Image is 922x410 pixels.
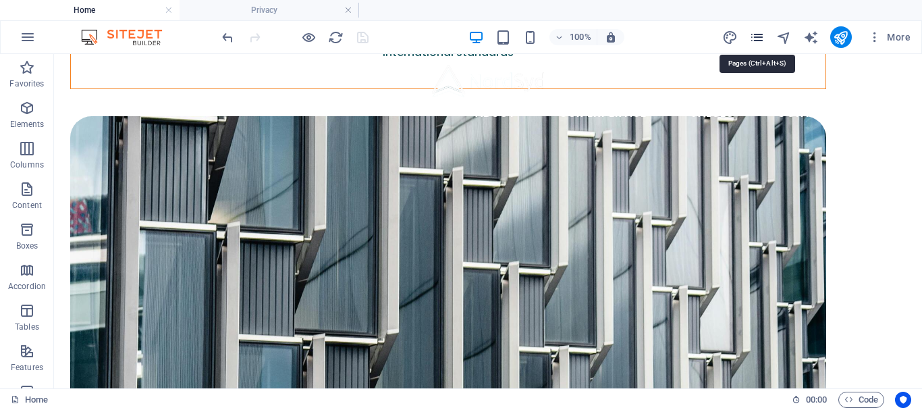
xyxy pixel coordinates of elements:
p: Favorites [9,78,44,89]
button: design [722,29,738,45]
h6: Session time [792,392,828,408]
p: Elements [10,119,45,130]
button: navigator [776,29,792,45]
span: 00 00 [806,392,827,408]
i: Navigator [776,30,792,45]
p: Content [12,200,42,211]
p: Features [11,362,43,373]
h4: Privacy [180,3,359,18]
p: Boxes [16,240,38,251]
p: Tables [15,322,39,332]
i: Undo: Change favicon (Ctrl+Z) [220,30,236,45]
button: publish [830,26,852,48]
p: Accordion [8,281,46,292]
h6: 100% [570,29,591,45]
span: Code [844,392,878,408]
span: : [815,394,817,405]
button: undo [219,29,236,45]
button: reload [327,29,344,45]
img: Editor Logo [78,29,179,45]
button: 100% [549,29,597,45]
button: Usercentrics [895,392,911,408]
button: Code [838,392,884,408]
a: Click to cancel selection. Double-click to open Pages [11,392,48,408]
button: pages [749,29,765,45]
button: text_generator [803,29,819,45]
button: More [863,26,916,48]
span: More [868,30,911,44]
p: Columns [10,159,44,170]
